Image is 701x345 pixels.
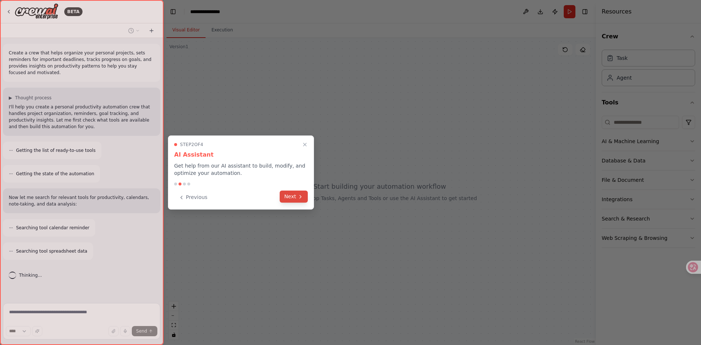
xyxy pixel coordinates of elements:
[180,142,203,147] span: Step 2 of 4
[174,150,308,159] h3: AI Assistant
[300,140,309,149] button: Close walkthrough
[280,191,308,203] button: Next
[174,162,308,177] p: Get help from our AI assistant to build, modify, and optimize your automation.
[174,191,212,203] button: Previous
[168,7,178,17] button: Hide left sidebar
